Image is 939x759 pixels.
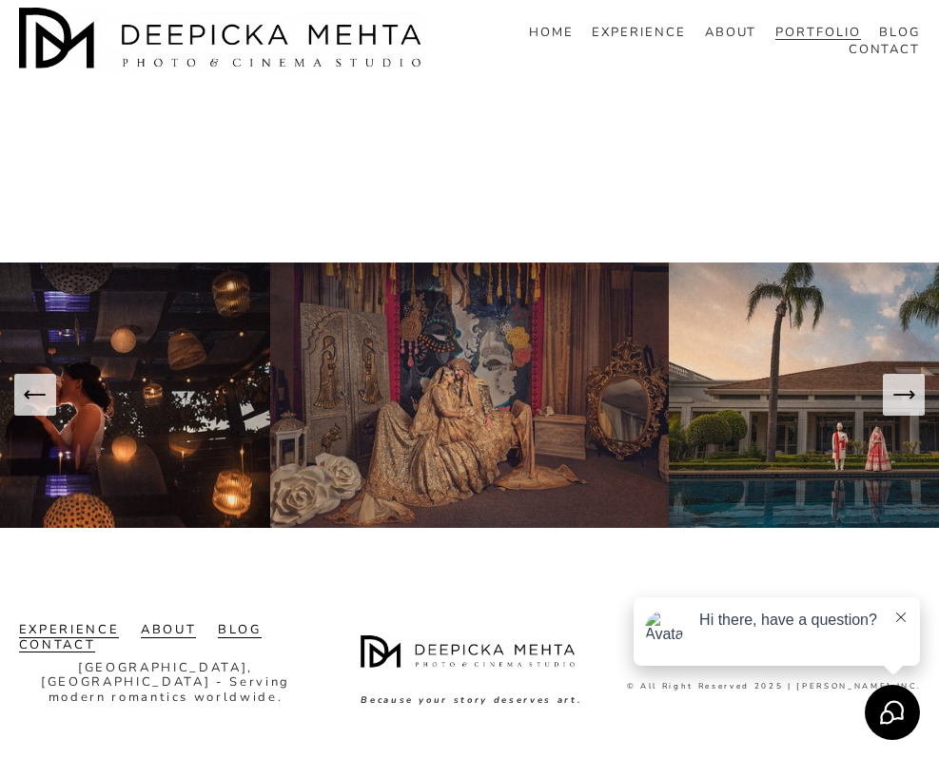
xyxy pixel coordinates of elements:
a: folder dropdown [879,25,920,42]
a: HOME [529,25,574,42]
a: CONTACT [19,638,96,653]
button: Next Slide [883,374,925,416]
a: ABOUT [705,25,757,42]
img: Austin Wedding Photographer - Deepicka Mehta Photography &amp; Cinematography [19,8,428,74]
a: ABOUT [141,623,196,638]
img: Amber-Mack_W_0097-1.jpg [270,263,669,528]
p: © All Right Reserved 2025 | [PERSON_NAME] INC. [627,683,922,691]
em: Because your story deserves art. [361,693,581,706]
p: [GEOGRAPHIC_DATA], [GEOGRAPHIC_DATA] - Serving modern romantics worldwide. [19,661,313,706]
span: BLOG [879,26,920,41]
a: BLOG [218,623,262,638]
a: EXPERIENCE [592,25,686,42]
a: EXPERIENCE [19,623,120,638]
button: Previous Slide [14,374,56,416]
a: CONTACT [849,42,921,59]
a: PORTFOLIO [775,25,861,42]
